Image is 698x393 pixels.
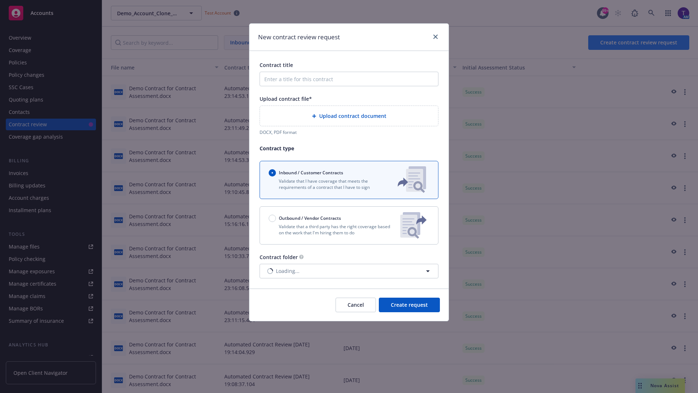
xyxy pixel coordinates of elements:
[279,215,341,221] span: Outbound / Vendor Contracts
[260,254,298,261] span: Contract folder
[260,106,438,126] div: Upload contract document
[260,72,438,86] input: Enter a title for this contract
[260,61,293,68] span: Contract title
[269,178,386,190] p: Validate that I have coverage that meets the requirements of a contract that I have to sign
[336,298,376,312] button: Cancel
[391,301,428,308] span: Create request
[260,95,312,102] span: Upload contract file*
[269,215,276,222] input: Outbound / Vendor Contracts
[260,264,438,278] button: Loading...
[260,161,438,199] button: Inbound / Customer ContractsValidate that I have coverage that meets the requirements of a contra...
[319,112,386,120] span: Upload contract document
[348,301,364,308] span: Cancel
[431,32,440,41] a: close
[269,223,394,236] p: Validate that a third party has the right coverage based on the work that I'm hiring them to do
[269,169,276,176] input: Inbound / Customer Contracts
[379,298,440,312] button: Create request
[276,267,300,275] span: Loading...
[260,206,438,245] button: Outbound / Vendor ContractsValidate that a third party has the right coverage based on the work t...
[260,129,438,135] div: DOCX, PDF format
[260,144,438,152] p: Contract type
[258,32,340,42] h1: New contract review request
[279,170,343,176] span: Inbound / Customer Contracts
